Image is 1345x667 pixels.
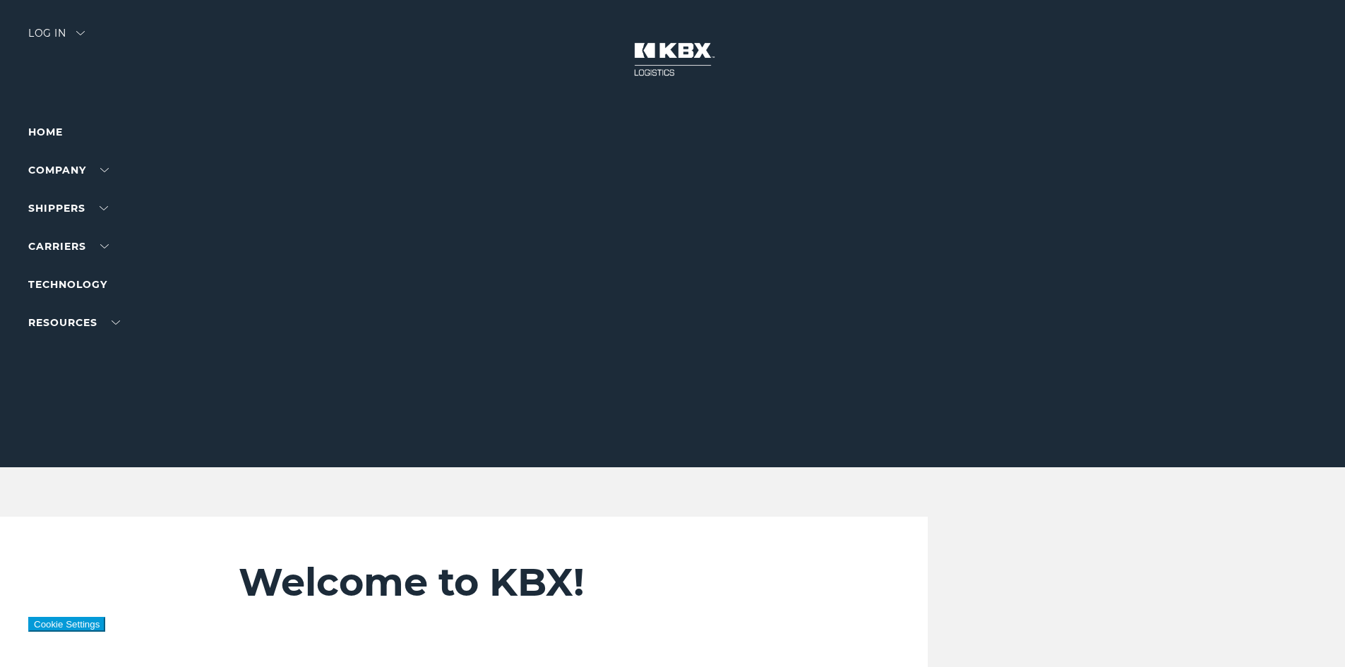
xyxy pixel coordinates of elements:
[28,202,108,215] a: SHIPPERS
[28,316,120,329] a: RESOURCES
[28,28,85,49] div: Log in
[28,164,109,176] a: Company
[76,31,85,35] img: arrow
[28,617,105,632] button: Cookie Settings
[239,559,844,606] h2: Welcome to KBX!
[28,278,107,291] a: Technology
[28,240,109,253] a: Carriers
[620,28,726,90] img: kbx logo
[28,126,63,138] a: Home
